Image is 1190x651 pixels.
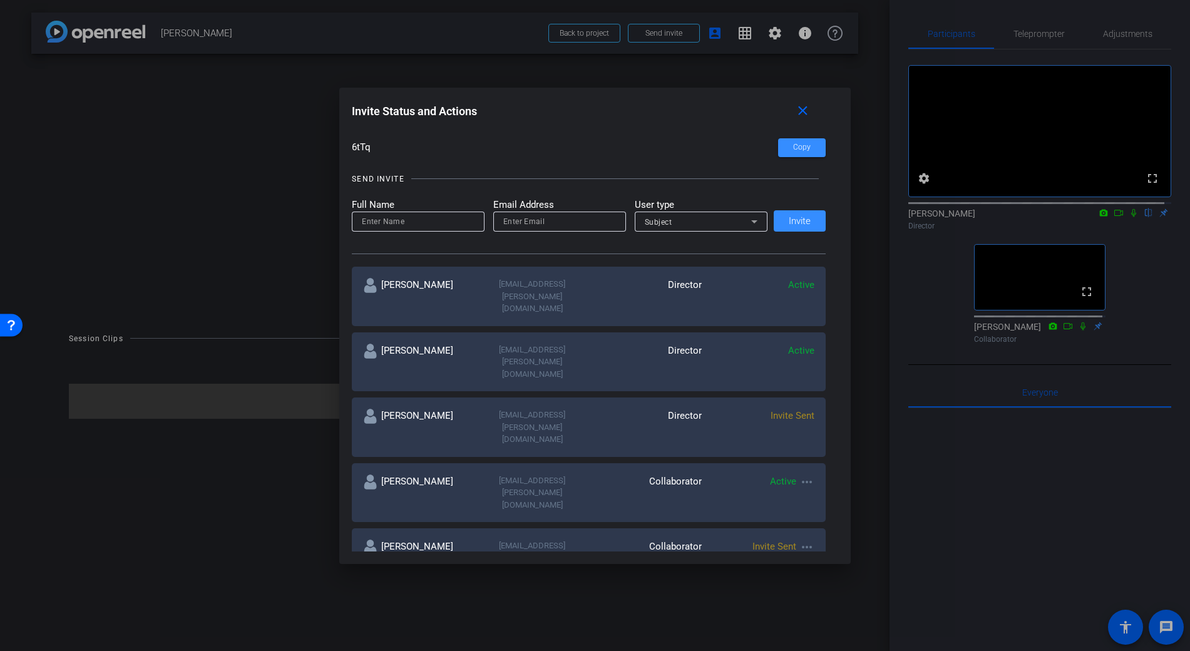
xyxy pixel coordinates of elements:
[793,143,811,152] span: Copy
[352,198,485,212] mat-label: Full Name
[476,344,588,381] div: [EMAIL_ADDRESS][PERSON_NAME][DOMAIN_NAME]
[363,278,476,315] div: [PERSON_NAME]
[363,540,476,564] div: [PERSON_NAME]
[635,198,767,212] mat-label: User type
[476,278,588,315] div: [EMAIL_ADDRESS][PERSON_NAME][DOMAIN_NAME]
[645,218,672,227] span: Subject
[363,474,476,511] div: [PERSON_NAME]
[770,476,796,487] span: Active
[503,214,616,229] input: Enter Email
[352,100,826,123] div: Invite Status and Actions
[589,409,702,446] div: Director
[352,173,404,185] div: SEND INVITE
[362,214,474,229] input: Enter Name
[589,344,702,381] div: Director
[799,540,814,555] mat-icon: more_horiz
[788,345,814,356] span: Active
[589,278,702,315] div: Director
[352,173,826,185] openreel-title-line: SEND INVITE
[778,138,826,157] button: Copy
[476,409,588,446] div: [EMAIL_ADDRESS][PERSON_NAME][DOMAIN_NAME]
[799,474,814,490] mat-icon: more_horiz
[795,103,811,119] mat-icon: close
[363,409,476,446] div: [PERSON_NAME]
[752,541,796,552] span: Invite Sent
[589,474,702,511] div: Collaborator
[476,474,588,511] div: [EMAIL_ADDRESS][PERSON_NAME][DOMAIN_NAME]
[493,198,626,212] mat-label: Email Address
[476,540,588,564] div: [EMAIL_ADDRESS][DOMAIN_NAME]
[363,344,476,381] div: [PERSON_NAME]
[788,279,814,290] span: Active
[589,540,702,564] div: Collaborator
[771,410,814,421] span: Invite Sent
